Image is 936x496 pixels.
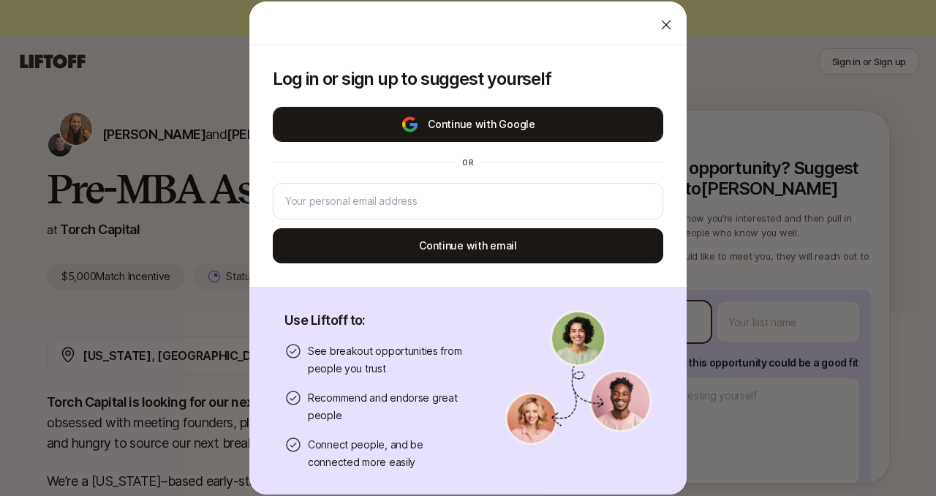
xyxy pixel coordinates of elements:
[308,342,470,377] p: See breakout opportunities from people you trust
[308,389,470,424] p: Recommend and endorse great people
[273,228,663,263] button: Continue with email
[401,116,419,133] img: google-logo
[273,107,663,142] button: Continue with Google
[505,310,652,445] img: signup-banner
[285,192,651,210] input: Your personal email address
[284,310,470,331] p: Use Liftoff to:
[273,69,663,89] p: Log in or sign up to suggest yourself
[308,436,470,471] p: Connect people, and be connected more easily
[456,157,480,168] div: or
